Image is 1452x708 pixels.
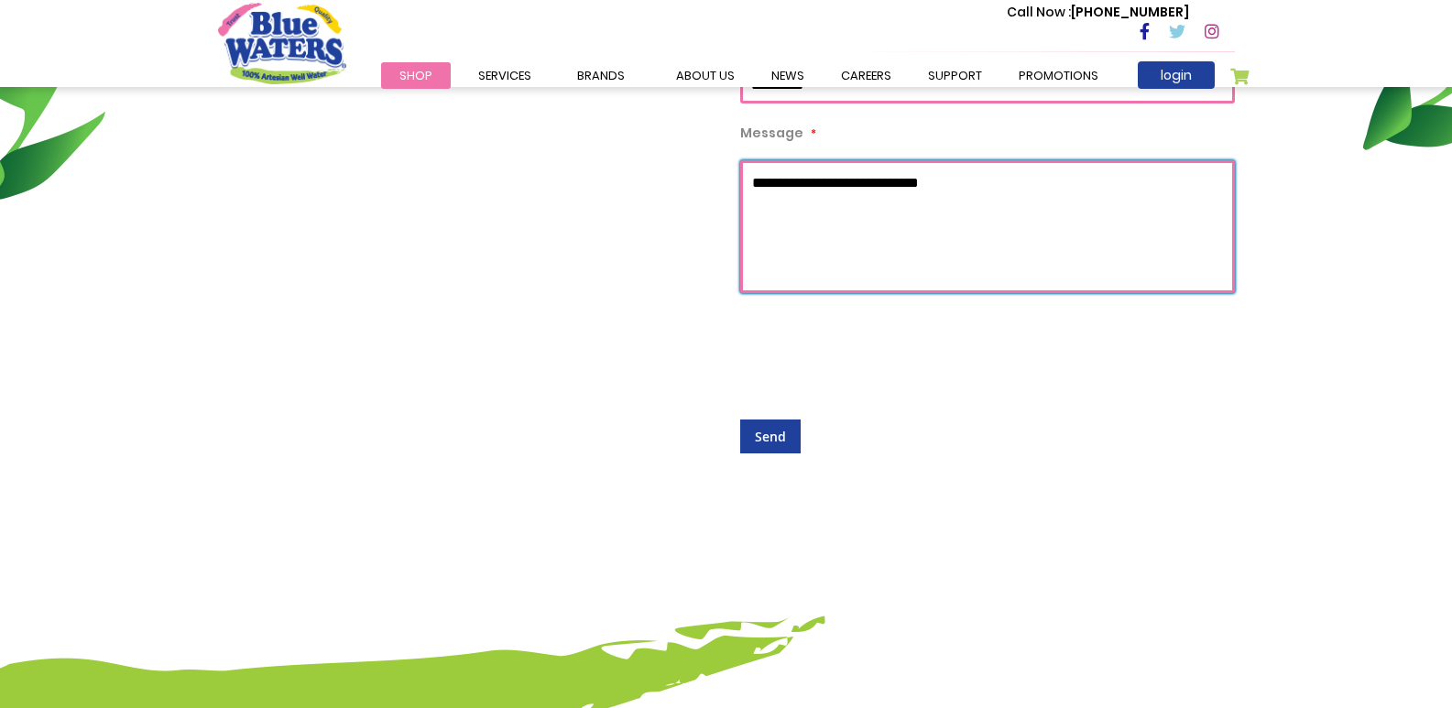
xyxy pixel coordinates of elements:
span: Brands [577,67,625,84]
a: login [1138,61,1215,89]
button: Send [740,419,801,453]
span: Send [755,428,786,445]
span: Services [478,67,531,84]
a: about us [658,62,753,89]
a: careers [823,62,910,89]
span: Shop [399,67,432,84]
span: Message [740,124,803,142]
p: [PHONE_NUMBER] [1007,3,1189,22]
span: Call Now : [1007,3,1071,21]
a: support [910,62,1000,89]
a: Promotions [1000,62,1117,89]
a: News [753,62,823,89]
a: store logo [218,3,346,83]
iframe: reCAPTCHA [740,311,1019,383]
